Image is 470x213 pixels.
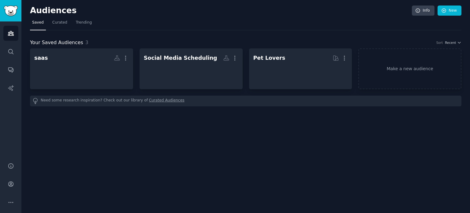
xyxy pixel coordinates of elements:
[76,20,92,25] span: Trending
[140,48,243,89] a: Social Media Scheduling
[30,18,46,30] a: Saved
[74,18,94,30] a: Trending
[30,39,83,47] span: Your Saved Audiences
[445,40,456,45] span: Recent
[85,40,88,45] span: 3
[30,48,133,89] a: saas
[50,18,69,30] a: Curated
[149,98,185,104] a: Curated Audiences
[32,20,44,25] span: Saved
[436,40,443,45] div: Sort
[30,96,461,106] div: Need some research inspiration? Check out our library of
[144,54,217,62] div: Social Media Scheduling
[358,48,461,89] a: Make a new audience
[30,6,412,16] h2: Audiences
[34,54,48,62] div: saas
[412,6,435,16] a: Info
[249,48,352,89] a: Pet Lovers
[445,40,461,45] button: Recent
[253,54,285,62] div: Pet Lovers
[438,6,461,16] a: New
[4,6,18,16] img: GummySearch logo
[52,20,67,25] span: Curated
